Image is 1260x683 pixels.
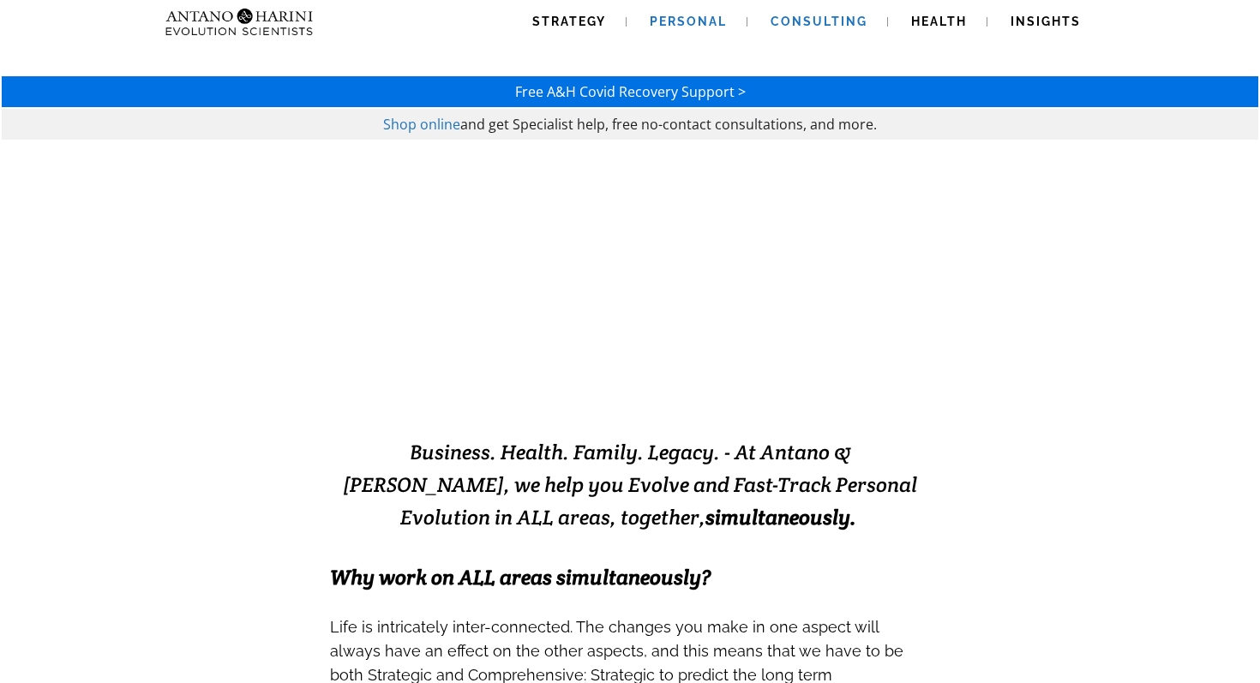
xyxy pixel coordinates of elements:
[705,504,856,530] b: simultaneously.
[383,115,460,134] a: Shop online
[532,15,606,28] span: Strategy
[426,357,606,399] strong: EVOLVING
[606,357,835,399] strong: EXCELLENCE
[911,15,967,28] span: Health
[771,15,867,28] span: Consulting
[460,115,877,134] span: and get Specialist help, free no-contact consultations, and more.
[1011,15,1081,28] span: Insights
[650,15,727,28] span: Personal
[330,564,711,590] span: Why work on ALL areas simultaneously?
[515,82,746,101] a: Free A&H Covid Recovery Support >
[343,439,917,530] span: Business. Health. Family. Legacy. - At Antano & [PERSON_NAME], we help you Evolve and Fast-Track ...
